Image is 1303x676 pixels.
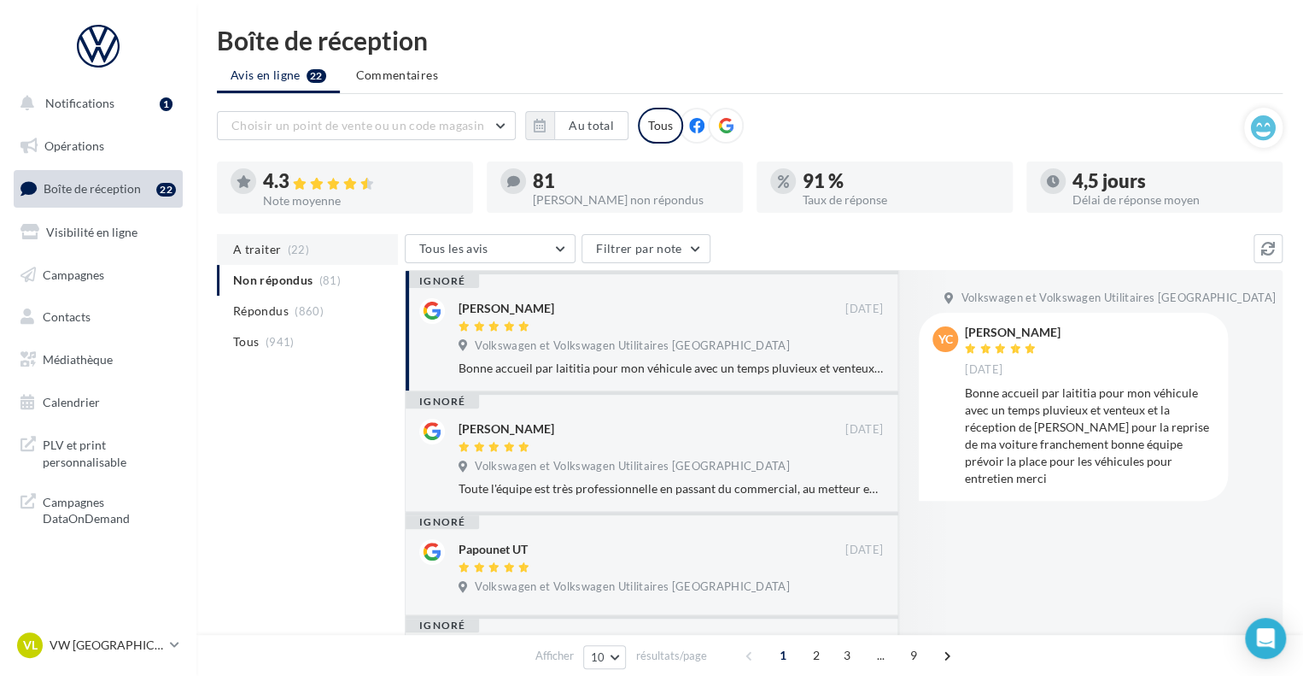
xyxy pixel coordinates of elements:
[525,111,628,140] button: Au total
[43,491,176,527] span: Campagnes DataOnDemand
[43,267,104,281] span: Campagnes
[406,395,479,409] div: ignoré
[266,335,295,349] span: (941)
[961,291,1276,306] span: Volkswagen et Volkswagen Utilitaires [GEOGRAPHIC_DATA]
[845,543,883,558] span: [DATE]
[581,234,710,263] button: Filtrer par note
[10,85,179,121] button: Notifications 1
[43,395,100,409] span: Calendrier
[803,194,999,206] div: Taux de réponse
[405,234,576,263] button: Tous les avis
[867,642,894,669] span: ...
[406,619,479,632] div: ignoré
[263,195,459,207] div: Note moyenne
[938,331,953,348] span: YC
[160,97,172,111] div: 1
[10,299,186,335] a: Contacts
[459,360,883,377] div: Bonne accueil par laititia pour mon véhicule avec un temps pluvieux et venteux et la réception de...
[10,426,186,477] a: PLV et print personnalisable
[1072,172,1269,191] div: 4,5 jours
[638,108,683,144] div: Tous
[769,642,797,669] span: 1
[475,579,790,595] span: Volkswagen et Volkswagen Utilitaires [GEOGRAPHIC_DATA]
[533,194,729,206] div: [PERSON_NAME] non répondus
[803,642,830,669] span: 2
[14,629,183,661] a: VL VW [GEOGRAPHIC_DATA]
[10,342,186,378] a: Médiathèque
[233,333,259,350] span: Tous
[583,645,627,669] button: 10
[965,326,1061,338] div: [PERSON_NAME]
[50,637,163,654] p: VW [GEOGRAPHIC_DATA]
[554,111,628,140] button: Au total
[44,181,141,196] span: Boîte de réception
[845,302,883,317] span: [DATE]
[535,648,574,664] span: Afficher
[965,362,1002,378] span: [DATE]
[44,138,104,153] span: Opérations
[10,484,186,534] a: Campagnes DataOnDemand
[845,422,883,438] span: [DATE]
[533,172,729,191] div: 81
[43,433,176,470] span: PLV et print personnalisable
[475,459,790,474] span: Volkswagen et Volkswagen Utilitaires [GEOGRAPHIC_DATA]
[459,300,554,317] div: [PERSON_NAME]
[419,241,488,256] span: Tous les avis
[217,111,516,140] button: Choisir un point de vente ou un code magasin
[591,650,605,664] span: 10
[1245,618,1286,659] div: Open Intercom Messenger
[233,241,281,258] span: A traiter
[288,243,309,256] span: (22)
[833,642,861,669] span: 3
[459,480,883,497] div: Toute l'équipe est très professionnelle en passant du commercial, au metteur en main et le person...
[900,642,927,669] span: 9
[10,170,186,207] a: Boîte de réception22
[217,27,1283,53] div: Boîte de réception
[459,420,554,438] div: [PERSON_NAME]
[459,541,528,558] div: Papounet UT
[10,215,186,250] a: Visibilité en ligne
[156,183,176,197] div: 22
[10,385,186,420] a: Calendrier
[635,648,706,664] span: résultats/page
[356,67,438,84] span: Commentaires
[233,303,289,320] span: Répondus
[406,274,479,288] div: ignoré
[46,225,137,239] span: Visibilité en ligne
[10,257,186,293] a: Campagnes
[406,515,479,529] div: ignoré
[23,637,38,654] span: VL
[1072,194,1269,206] div: Délai de réponse moyen
[965,385,1214,487] div: Bonne accueil par laititia pour mon véhicule avec un temps pluvieux et venteux et la réception de...
[43,309,91,324] span: Contacts
[803,172,999,191] div: 91 %
[43,352,113,367] span: Médiathèque
[10,128,186,164] a: Opérations
[295,304,324,318] span: (860)
[263,172,459,191] div: 4.3
[475,338,790,354] span: Volkswagen et Volkswagen Utilitaires [GEOGRAPHIC_DATA]
[45,96,114,110] span: Notifications
[231,118,484,132] span: Choisir un point de vente ou un code magasin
